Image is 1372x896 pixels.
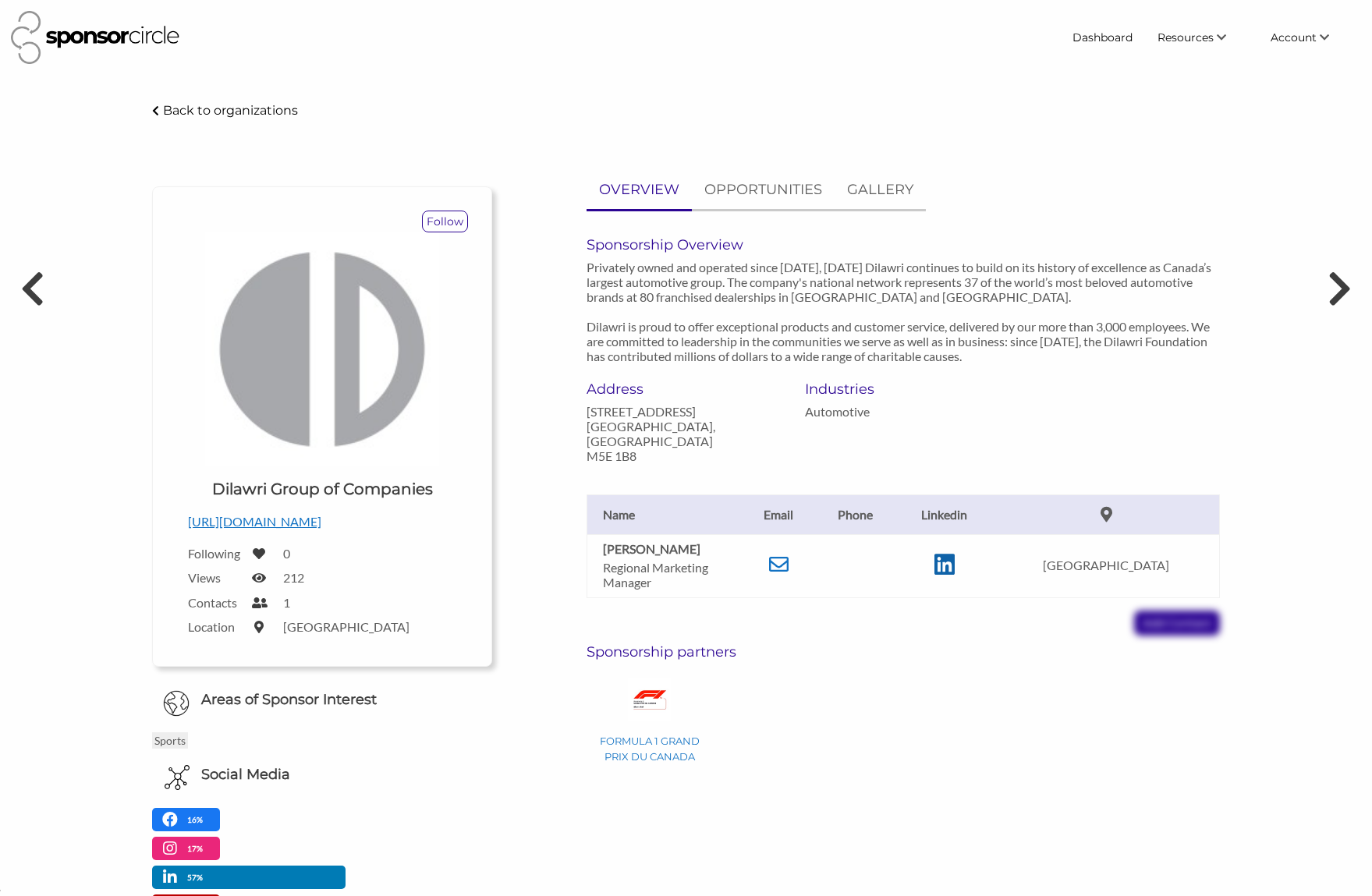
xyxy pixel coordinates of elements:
label: Location [188,619,243,634]
h1: Dilawri Group of Companies [212,478,433,500]
img: Dilawri Logo [205,232,439,466]
span: Resources [1158,30,1214,44]
p: Follow [423,211,467,232]
p: Regional Marketing Manager [603,560,736,590]
p: M5E 1B8 [587,448,782,463]
h6: Sponsorship Overview [587,236,1220,253]
th: Email [743,494,814,534]
li: Resources [1145,23,1258,51]
p: 16% [187,813,207,827]
p: 57% [187,870,207,885]
label: Contacts [188,595,243,610]
p: [GEOGRAPHIC_DATA] [1001,558,1211,572]
p: [URL][DOMAIN_NAME] [188,512,456,532]
h6: Industries [805,381,1001,398]
li: Account [1258,23,1361,51]
span: Account [1271,30,1317,44]
img: FORMULA 1 GRAND PRIX DU CANADA Logo [628,678,671,721]
label: Views [188,570,243,585]
p: [GEOGRAPHIC_DATA], [GEOGRAPHIC_DATA] [587,419,782,448]
th: Linkedin [895,494,994,534]
label: 1 [283,595,290,610]
b: [PERSON_NAME] [603,541,700,556]
p: 17% [187,841,207,856]
p: Privately owned and operated since [DATE], [DATE] Dilawri continues to build on its history of ex... [587,260,1220,363]
th: Phone [814,494,895,534]
p: Back to organizations [163,103,298,118]
label: Following [188,546,243,561]
label: 212 [283,570,304,585]
h6: Address [587,381,782,398]
img: Social Media Icon [165,765,190,790]
p: OVERVIEW [599,179,679,201]
p: [STREET_ADDRESS] [587,404,782,419]
p: Automotive [805,404,1001,419]
p: FORMULA 1 GRAND PRIX DU CANADA [593,733,707,764]
label: [GEOGRAPHIC_DATA] [283,619,409,634]
a: Dashboard [1060,23,1145,51]
img: Globe Icon [163,690,190,717]
p: Sports [152,732,188,749]
th: Name [587,494,743,534]
h6: Areas of Sponsor Interest [140,690,504,710]
img: Sponsor Circle Logo [11,11,179,64]
p: OPPORTUNITIES [704,179,822,201]
label: 0 [283,546,290,561]
p: GALLERY [847,179,913,201]
h6: Social Media [201,765,290,784]
h6: Sponsorship partners [587,643,1220,660]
